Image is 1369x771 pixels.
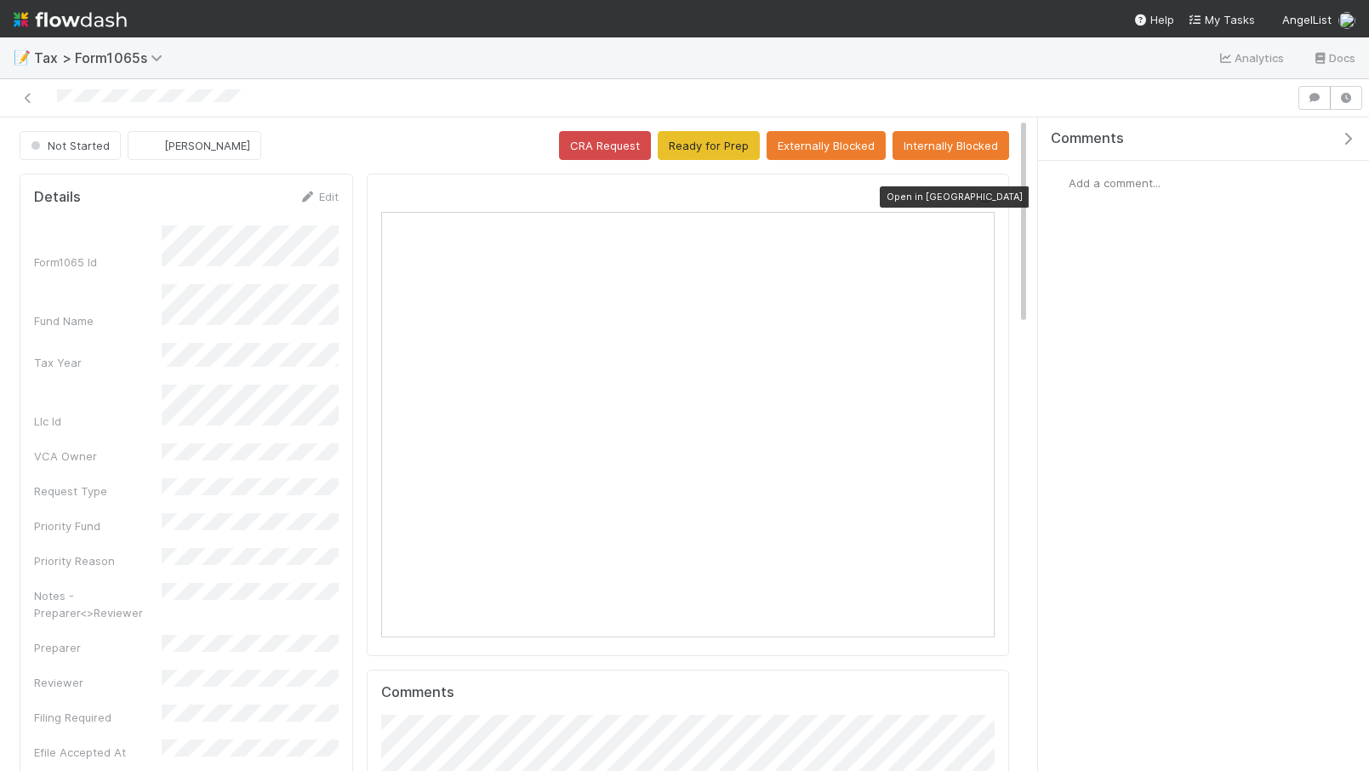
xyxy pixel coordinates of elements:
div: Priority Reason [34,552,162,569]
div: Request Type [34,483,162,500]
div: Reviewer [34,674,162,691]
span: [PERSON_NAME] [164,139,250,152]
span: AngelList [1282,13,1332,26]
div: Llc Id [34,413,162,430]
a: Analytics [1218,48,1285,68]
button: [PERSON_NAME] [128,131,261,160]
div: Filing Required [34,709,162,726]
div: Priority Fund [34,517,162,534]
button: Ready for Prep [658,131,760,160]
div: Efile Accepted At [34,744,162,761]
a: My Tasks [1188,11,1255,28]
img: avatar_6daca87a-2c2e-4848-8ddb-62067031c24f.png [1052,174,1069,191]
button: CRA Request [559,131,651,160]
div: Notes - Preparer<>Reviewer [34,587,162,621]
h5: Comments [381,684,995,701]
div: Preparer [34,639,162,656]
span: Comments [1051,130,1124,147]
span: My Tasks [1188,13,1255,26]
span: 📝 [14,50,31,65]
span: Tax > Form1065s [34,49,171,66]
img: logo-inverted-e16ddd16eac7371096b0.svg [14,5,127,34]
h5: Details [34,189,81,206]
div: VCA Owner [34,448,162,465]
div: Fund Name [34,312,162,329]
button: Externally Blocked [767,131,886,160]
img: avatar_6daca87a-2c2e-4848-8ddb-62067031c24f.png [1338,12,1355,29]
a: Edit [299,190,339,203]
div: Help [1133,11,1174,28]
div: Form1065 Id [34,254,162,271]
img: avatar_d45d11ee-0024-4901-936f-9df0a9cc3b4e.png [142,137,159,154]
span: Add a comment... [1069,176,1161,190]
button: Internally Blocked [893,131,1009,160]
a: Docs [1312,48,1355,68]
div: Tax Year [34,354,162,371]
